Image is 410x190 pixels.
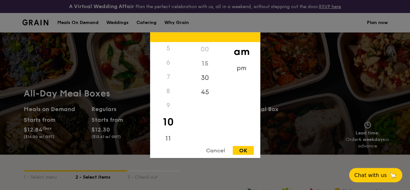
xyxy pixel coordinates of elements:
div: 10 [150,112,187,131]
div: am [223,42,260,61]
div: 15 [187,56,223,70]
div: pm [223,61,260,75]
div: 7 [150,70,187,84]
div: 45 [187,85,223,99]
div: OK [233,146,254,155]
div: 5 [150,41,187,55]
span: Chat with us [354,172,387,178]
div: Cancel [200,146,231,155]
span: 🦙 [389,171,397,179]
button: Chat with us🦙 [349,168,402,182]
div: 8 [150,84,187,98]
div: 11 [150,131,187,146]
div: 6 [150,55,187,70]
div: 9 [150,98,187,112]
div: 00 [187,42,223,56]
div: 30 [187,70,223,85]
